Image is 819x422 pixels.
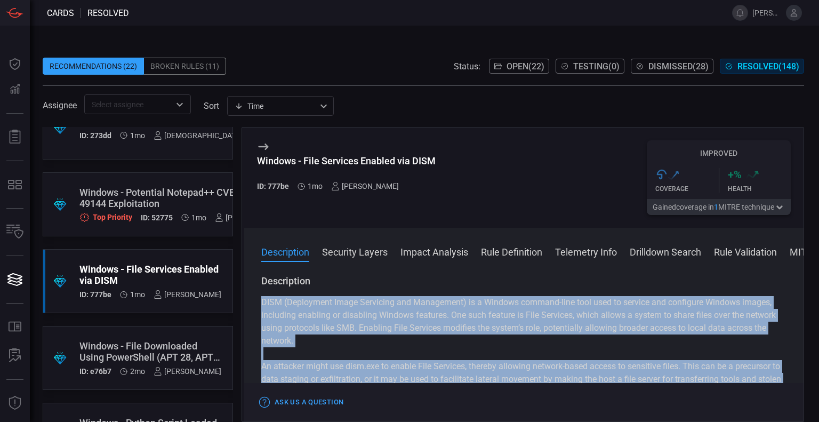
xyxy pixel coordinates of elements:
[555,245,617,258] button: Telemetry Info
[141,213,173,222] h5: ID: 52775
[172,97,187,112] button: Open
[191,213,206,222] span: Jul 05, 2025 10:17 PM
[2,172,28,197] button: MITRE - Detection Posture
[79,264,221,286] div: Windows - File Services Enabled via DISM
[630,245,701,258] button: Drilldown Search
[79,131,111,140] h5: ID: 273dd
[2,124,28,150] button: Reports
[87,98,170,111] input: Select assignee
[154,367,221,376] div: [PERSON_NAME]
[79,367,111,376] h5: ID: e76b7
[481,245,542,258] button: Rule Definition
[507,61,544,71] span: Open ( 22 )
[79,187,283,209] div: Windows - Potential Notepad++ CVE-2025-49144 Exploitation
[144,58,226,75] div: Broken Rules (11)
[87,8,129,18] span: resolved
[204,101,219,111] label: sort
[655,185,719,193] div: Coverage
[400,245,468,258] button: Impact Analysis
[647,149,791,157] h5: Improved
[79,212,132,222] div: Top Priority
[331,182,399,190] div: [PERSON_NAME]
[43,58,144,75] div: Recommendations (22)
[714,245,777,258] button: Rule Validation
[752,9,782,17] span: [PERSON_NAME].[PERSON_NAME]
[79,290,111,299] h5: ID: 777be
[714,203,718,211] span: 1
[454,61,480,71] span: Status:
[261,275,786,288] h3: Description
[2,343,28,369] button: ALERT ANALYSIS
[2,314,28,340] button: Rule Catalog
[235,101,317,112] div: Time
[2,51,28,77] button: Dashboard
[43,100,77,110] span: Assignee
[737,61,799,71] span: Resolved ( 148 )
[647,199,791,215] button: Gainedcoverage in1MITRE technique
[556,59,624,74] button: Testing(0)
[154,131,299,140] div: [DEMOGRAPHIC_DATA][PERSON_NAME]
[2,391,28,416] button: Threat Intelligence
[2,77,28,102] button: Detections
[631,59,713,74] button: Dismissed(28)
[257,155,436,166] div: Windows - File Services Enabled via DISM
[489,59,549,74] button: Open(22)
[728,185,791,193] div: Health
[79,340,221,363] div: Windows - File Downloaded Using PowerShell (APT 28, APT 35, DarkHotel, POLONIUM)
[130,367,145,376] span: Jun 29, 2025 3:02 AM
[130,131,145,140] span: Jul 13, 2025 12:12 AM
[322,245,388,258] button: Security Layers
[257,182,289,190] h5: ID: 777be
[2,267,28,292] button: Cards
[215,213,283,222] div: [PERSON_NAME]
[720,59,804,74] button: Resolved(148)
[130,290,145,299] span: Jul 05, 2025 10:17 PM
[2,219,28,245] button: Inventory
[728,168,742,181] h3: + %
[308,182,323,190] span: Jul 05, 2025 10:17 PM
[261,360,786,399] p: An attacker might use dism.exe to enable File Services, thereby allowing network-based access to ...
[573,61,620,71] span: Testing ( 0 )
[47,8,74,18] span: Cards
[261,296,786,347] p: DISM (Deployment Image Servicing and Management) is a Windows command-line tool used to service a...
[154,290,221,299] div: [PERSON_NAME]
[261,245,309,258] button: Description
[648,61,709,71] span: Dismissed ( 28 )
[257,394,346,411] button: Ask Us a Question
